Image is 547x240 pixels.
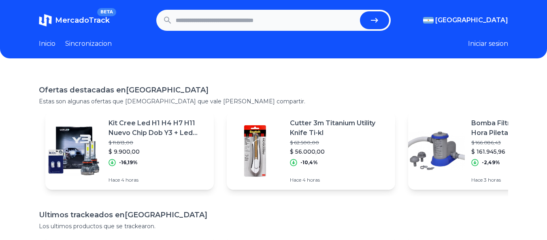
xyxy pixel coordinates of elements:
img: Featured image [45,122,102,179]
p: $ 11.813,00 [109,139,207,146]
button: Iniciar sesion [468,39,508,49]
a: Featured imageCutter 3m Titanium Utility Knife Ti-kl$ 62.500,00$ 56.000,00-10,4%Hace 4 horas [227,112,395,190]
p: -16,19% [119,159,138,166]
span: [GEOGRAPHIC_DATA] [435,15,508,25]
h1: Ofertas destacadas en [GEOGRAPHIC_DATA] [39,84,508,96]
p: Hace 4 horas [290,177,389,183]
img: Argentina [423,17,434,24]
p: -10,4% [300,159,318,166]
a: Featured imageKit Cree Led H1 H4 H7 H11 Nuevo Chip Dob Y3 + Led Posicion$ 11.813,00$ 9.900,00-16,... [45,112,214,190]
button: [GEOGRAPHIC_DATA] [423,15,508,25]
p: Cutter 3m Titanium Utility Knife Ti-kl [290,118,389,138]
span: MercadoTrack [55,16,110,25]
p: Kit Cree Led H1 H4 H7 H11 Nuevo Chip Dob Y3 + Led Posicion [109,118,207,138]
p: Estas son algunas ofertas que [DEMOGRAPHIC_DATA] que vale [PERSON_NAME] compartir. [39,97,508,105]
p: -2,49% [482,159,500,166]
a: MercadoTrackBETA [39,14,110,27]
img: Featured image [227,122,283,179]
p: $ 9.900,00 [109,148,207,156]
p: Hace 4 horas [109,177,207,183]
p: Los ultimos productos que se trackearon. [39,222,508,230]
p: $ 62.500,00 [290,139,389,146]
a: Sincronizacion [65,39,112,49]
p: $ 56.000,00 [290,148,389,156]
span: BETA [97,8,116,16]
h1: Ultimos trackeados en [GEOGRAPHIC_DATA] [39,209,508,221]
img: Featured image [408,122,465,179]
img: MercadoTrack [39,14,52,27]
a: Inicio [39,39,55,49]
